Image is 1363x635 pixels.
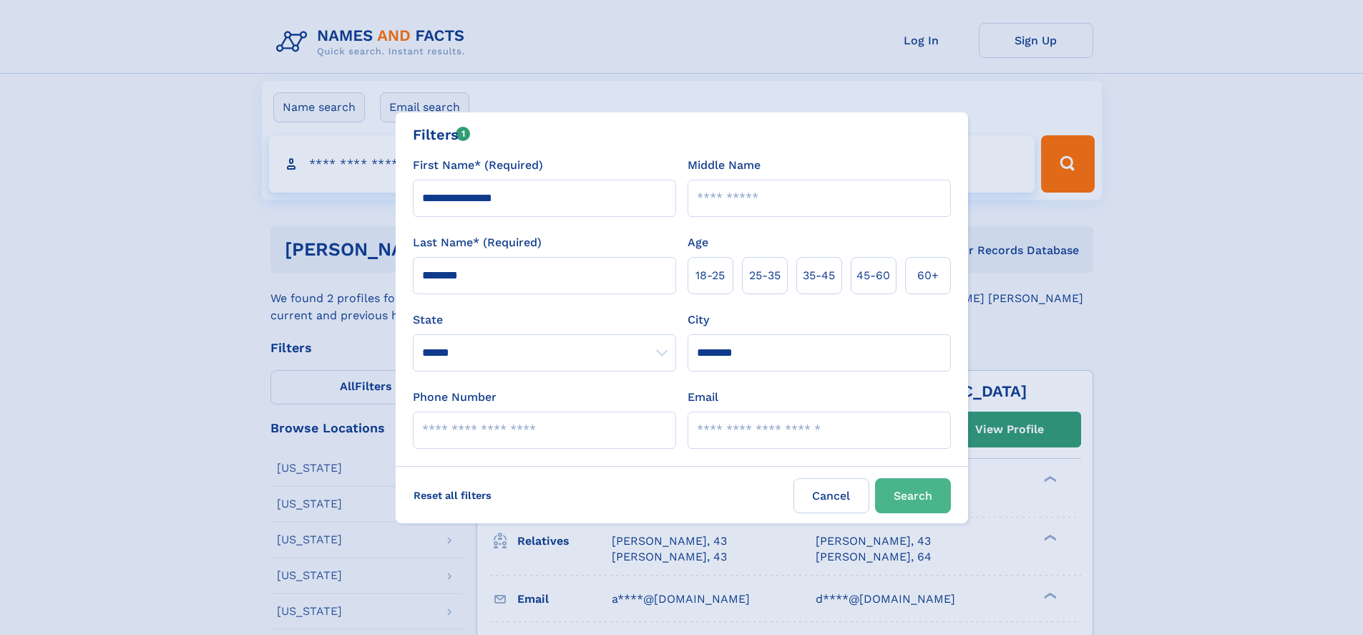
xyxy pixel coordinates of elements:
label: State [413,311,676,329]
button: Search [875,478,951,513]
label: Age [688,234,708,251]
label: First Name* (Required) [413,157,543,174]
label: Phone Number [413,389,497,406]
label: Reset all filters [404,478,501,513]
label: City [688,311,709,329]
span: 60+ [917,267,939,284]
label: Middle Name [688,157,761,174]
label: Cancel [793,478,869,513]
span: 35‑45 [803,267,835,284]
span: 25‑35 [749,267,781,284]
div: Filters [413,124,471,145]
span: 18‑25 [695,267,725,284]
label: Email [688,389,718,406]
span: 45‑60 [856,267,890,284]
label: Last Name* (Required) [413,234,542,251]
